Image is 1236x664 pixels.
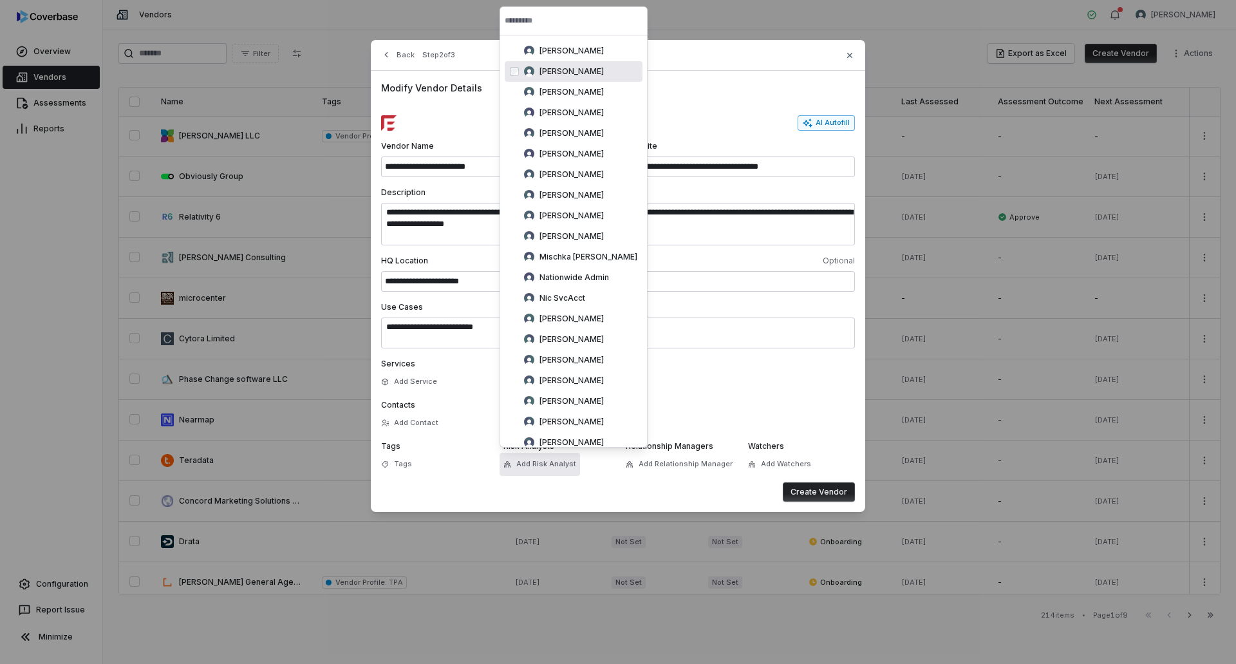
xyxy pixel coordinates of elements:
[798,115,855,131] button: AI Autofill
[524,293,534,303] img: Nic SvcAcct avatar
[524,169,534,180] img: Laura Sayre avatar
[524,396,534,406] img: Sean Wozniak avatar
[539,417,604,427] span: [PERSON_NAME]
[539,169,604,180] span: [PERSON_NAME]
[524,355,534,365] img: REKHA KOTHANDARAMAN avatar
[539,334,604,345] span: [PERSON_NAME]
[381,141,493,151] span: Vendor Name
[539,293,585,303] span: Nic SvcAcct
[377,370,441,394] button: Add Service
[516,459,576,469] span: Add Risk Analyst
[524,46,534,56] img: Anita Ritter avatar
[524,211,534,221] img: Melanie Lorent avatar
[539,272,609,283] span: Nationwide Admin
[524,87,534,97] img: Chadd Myers avatar
[524,149,534,159] img: Kourtney Shields avatar
[524,231,534,242] img: Melvin Baez avatar
[524,314,534,324] img: Nic Weilbacher avatar
[783,482,855,502] button: Create Vendor
[539,375,604,386] span: [PERSON_NAME]
[524,252,534,262] img: Mischka Nusbaum avatar
[524,334,534,345] img: Nikki Munk avatar
[524,128,534,138] img: Jackie Gawronski avatar
[539,149,604,159] span: [PERSON_NAME]
[524,437,534,448] img: Vanessa Attoh avatar
[626,441,713,451] span: Relationship Managers
[381,441,400,451] span: Tags
[422,50,455,60] span: Step 2 of 3
[394,459,412,469] span: Tags
[539,355,604,365] span: [PERSON_NAME]
[539,66,604,77] span: [PERSON_NAME]
[748,441,784,451] span: Watchers
[539,396,604,406] span: [PERSON_NAME]
[539,231,604,242] span: [PERSON_NAME]
[539,437,604,448] span: [PERSON_NAME]
[539,128,604,138] span: [PERSON_NAME]
[539,252,637,262] span: Mischka [PERSON_NAME]
[503,441,554,451] span: Risk Analysts
[381,256,615,266] span: HQ Location
[381,302,423,312] span: Use Cases
[744,453,815,476] button: Add Watchers
[381,359,415,368] span: Services
[539,211,604,221] span: [PERSON_NAME]
[377,43,418,66] button: Back
[498,141,610,151] span: Required
[626,141,855,151] span: Website
[621,256,855,266] span: Optional
[539,46,604,56] span: [PERSON_NAME]
[539,108,604,118] span: [PERSON_NAME]
[539,314,604,324] span: [PERSON_NAME]
[381,187,426,197] span: Description
[381,81,855,95] span: Modify Vendor Details
[500,35,648,499] div: Suggestions
[524,66,534,77] img: Brittany Durbin avatar
[539,87,604,97] span: [PERSON_NAME]
[524,108,534,118] img: Dylan Cline avatar
[539,190,604,200] span: [PERSON_NAME]
[524,190,534,200] img: Lisa Chapman avatar
[639,459,733,469] span: Add Relationship Manager
[381,400,415,410] span: Contacts
[524,375,534,386] img: Sam Shaner avatar
[524,272,534,283] img: Nationwide Admin avatar
[377,412,442,435] button: Add Contact
[524,417,534,427] img: Shad Cummins avatar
